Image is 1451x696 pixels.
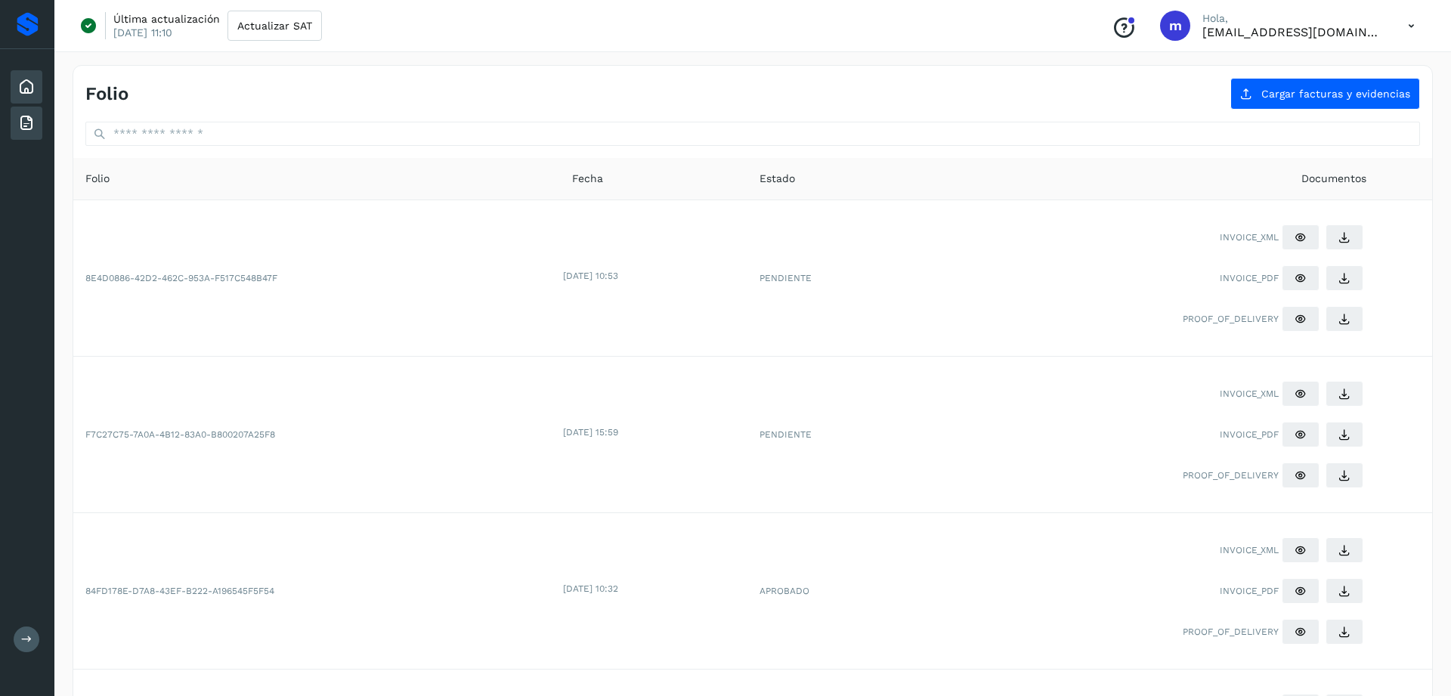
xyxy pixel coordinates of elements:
[73,200,560,357] td: 8E4D0886-42D2-462C-953A-F517C548B47F
[747,200,917,357] td: PENDIENTE
[11,107,42,140] div: Facturas
[1183,625,1279,639] span: PROOF_OF_DELIVERY
[11,70,42,104] div: Inicio
[1220,230,1279,244] span: INVOICE_XML
[1261,88,1410,99] span: Cargar facturas y evidencias
[760,171,795,187] span: Estado
[1183,469,1279,482] span: PROOF_OF_DELIVERY
[73,357,560,513] td: F7C27C75-7A0A-4B12-83A0-B800207A25F8
[85,83,128,105] h4: Folio
[113,12,220,26] p: Última actualización
[85,171,110,187] span: Folio
[563,582,745,595] div: [DATE] 10:32
[572,171,603,187] span: Fecha
[1220,271,1279,285] span: INVOICE_PDF
[227,11,322,41] button: Actualizar SAT
[1301,171,1366,187] span: Documentos
[237,20,312,31] span: Actualizar SAT
[747,357,917,513] td: PENDIENTE
[113,26,172,39] p: [DATE] 11:10
[1202,12,1384,25] p: Hola,
[1202,25,1384,39] p: marketing.b2b@hotmail.com
[747,513,917,670] td: APROBADO
[1183,312,1279,326] span: PROOF_OF_DELIVERY
[563,425,745,439] div: [DATE] 15:59
[1220,543,1279,557] span: INVOICE_XML
[1220,387,1279,401] span: INVOICE_XML
[73,513,560,670] td: 84FD178E-D7A8-43EF-B222-A196545F5F54
[563,269,745,283] div: [DATE] 10:53
[1220,584,1279,598] span: INVOICE_PDF
[1220,428,1279,441] span: INVOICE_PDF
[1230,78,1420,110] button: Cargar facturas y evidencias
